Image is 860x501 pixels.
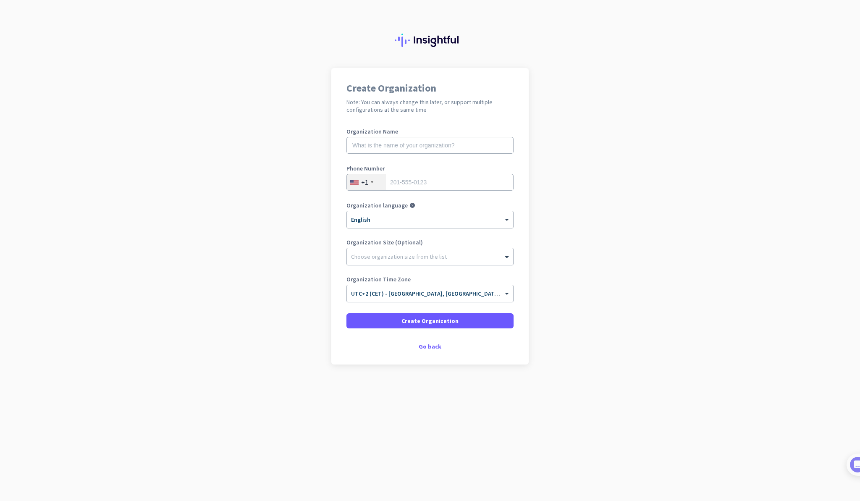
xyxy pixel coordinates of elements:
label: Organization Name [346,129,514,134]
input: What is the name of your organization? [346,137,514,154]
button: Create Organization [346,313,514,328]
img: Insightful [395,34,465,47]
div: Go back [346,344,514,349]
label: Phone Number [346,165,514,171]
label: Organization language [346,202,408,208]
label: Organization Size (Optional) [346,239,514,245]
label: Organization Time Zone [346,276,514,282]
input: 201-555-0123 [346,174,514,191]
span: Create Organization [401,317,459,325]
div: +1 [361,178,368,186]
i: help [409,202,415,208]
h2: Note: You can always change this later, or support multiple configurations at the same time [346,98,514,113]
h1: Create Organization [346,83,514,93]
